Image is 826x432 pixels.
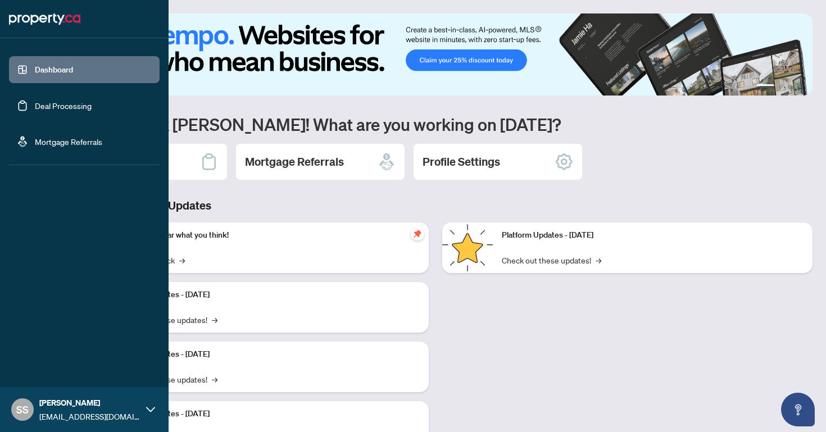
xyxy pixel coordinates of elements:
[756,84,774,89] button: 1
[423,154,500,170] h2: Profile Settings
[118,229,420,242] p: We want to hear what you think!
[39,397,140,409] span: [PERSON_NAME]
[212,313,217,326] span: →
[781,393,815,426] button: Open asap
[411,227,424,240] span: pushpin
[58,113,813,135] h1: Welcome back [PERSON_NAME]! What are you working on [DATE]?
[58,13,813,96] img: Slide 0
[35,137,102,147] a: Mortgage Referrals
[35,65,73,75] a: Dashboard
[179,254,185,266] span: →
[212,373,217,385] span: →
[502,229,804,242] p: Platform Updates - [DATE]
[596,254,601,266] span: →
[118,348,420,361] p: Platform Updates - [DATE]
[39,410,140,422] span: [EMAIL_ADDRESS][DOMAIN_NAME]
[9,10,80,28] img: logo
[35,101,92,111] a: Deal Processing
[58,198,813,213] h3: Brokerage & Industry Updates
[779,84,783,89] button: 2
[788,84,792,89] button: 3
[442,222,493,273] img: Platform Updates - June 23, 2025
[16,402,29,417] span: SS
[118,289,420,301] p: Platform Updates - [DATE]
[118,408,420,420] p: Platform Updates - [DATE]
[797,84,801,89] button: 4
[245,154,344,170] h2: Mortgage Referrals
[502,254,601,266] a: Check out these updates!→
